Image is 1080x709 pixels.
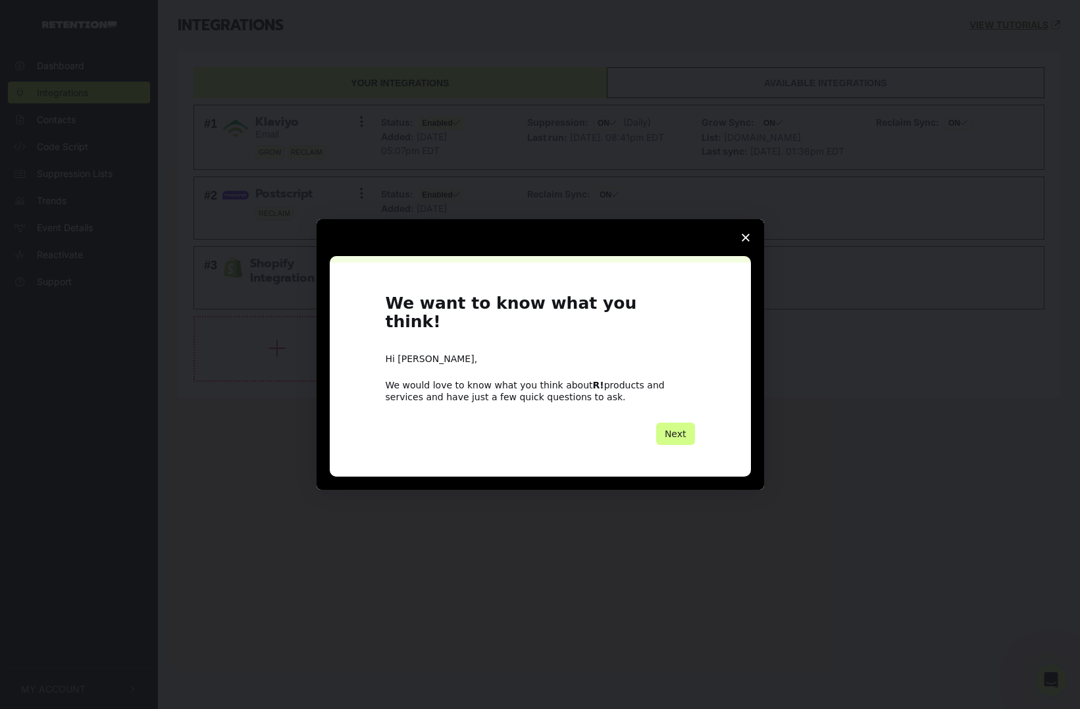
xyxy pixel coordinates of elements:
button: Next [656,423,695,445]
div: Hi [PERSON_NAME], [386,353,695,366]
h1: We want to know what you think! [386,294,695,340]
div: We would love to know what you think about products and services and have just a few quick questi... [386,379,695,403]
b: R! [593,380,604,390]
span: Close survey [727,219,764,256]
